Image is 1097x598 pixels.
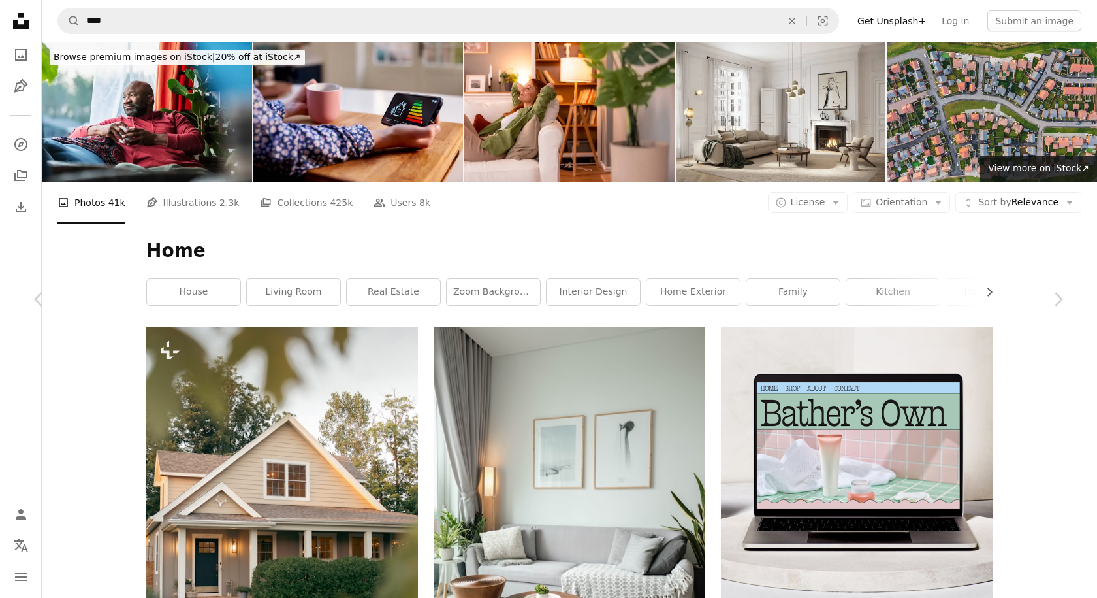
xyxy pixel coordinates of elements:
[8,131,34,158] a: Explore
[147,279,240,305] a: house
[146,239,993,263] h1: Home
[419,195,430,210] span: 8k
[253,42,464,182] img: Close Up Of Woman Holding Smart Energy Meter In Kitchen Measuring Energy Efficiency
[146,182,240,224] a: Illustrations 2.3k
[791,197,825,207] span: License
[42,42,313,73] a: Browse premium images on iStock|20% off at iStock↗
[54,52,215,62] span: Browse premium images on iStock |
[330,195,353,210] span: 425k
[374,182,430,224] a: Users 8k
[887,42,1097,182] img: Aerial top down view of houses in England
[876,197,927,207] span: Orientation
[807,8,838,33] button: Visual search
[978,279,993,305] button: scroll list to the right
[58,8,80,33] button: Search Unsplash
[8,73,34,99] a: Illustrations
[434,525,705,537] a: a living room filled with furniture and a large window
[42,42,252,182] img: Mature multiracial man relaxing at home, drinking tea
[8,163,34,189] a: Collections
[547,279,640,305] a: interior design
[987,10,1081,31] button: Submit an image
[347,279,440,305] a: real estate
[1019,237,1097,362] a: Next
[50,50,305,65] div: 20% off at iStock ↗
[8,194,34,220] a: Download History
[447,279,540,305] a: zoom background
[778,8,806,33] button: Clear
[8,42,34,68] a: Photos
[676,42,886,182] img: Elegant Living Room with Beige Sofa and Fireplace
[978,197,1011,207] span: Sort by
[850,10,934,31] a: Get Unsplash+
[988,163,1089,173] span: View more on iStock ↗
[8,501,34,527] a: Log in / Sign up
[8,564,34,590] button: Menu
[247,279,340,305] a: living room
[955,192,1081,213] button: Sort byRelevance
[746,279,840,305] a: family
[219,195,239,210] span: 2.3k
[946,279,1040,305] a: home decor
[978,196,1058,209] span: Relevance
[846,279,940,305] a: kitchen
[768,192,848,213] button: License
[646,279,740,305] a: home exterior
[980,156,1097,182] a: View more on iStock↗
[934,10,977,31] a: Log in
[57,8,839,34] form: Find visuals sitewide
[464,42,675,182] img: Serene woman relaxing on sofa, enjoying peaceful moment at home
[260,182,353,224] a: Collections 425k
[853,192,950,213] button: Orientation
[146,525,418,537] a: a house with a blue front door and a brown front door
[8,533,34,559] button: Language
